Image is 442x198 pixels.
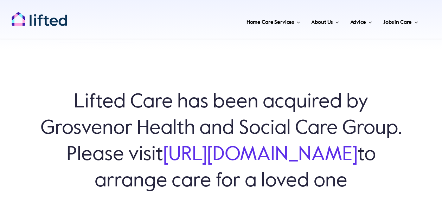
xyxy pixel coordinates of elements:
[244,11,302,32] a: Home Care Services
[35,89,407,194] h6: Lifted Care has been acquired by Grosvenor Health and Social Care Group. Please visit to arrange ...
[163,145,358,165] a: [URL][DOMAIN_NAME]
[11,12,68,19] a: lifted-logo
[350,17,366,28] span: Advice
[309,11,341,32] a: About Us
[83,11,420,32] nav: Main Menu
[381,11,420,32] a: Jobs in Care
[348,11,374,32] a: Advice
[383,17,412,28] span: Jobs in Care
[246,17,294,28] span: Home Care Services
[311,17,333,28] span: About Us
